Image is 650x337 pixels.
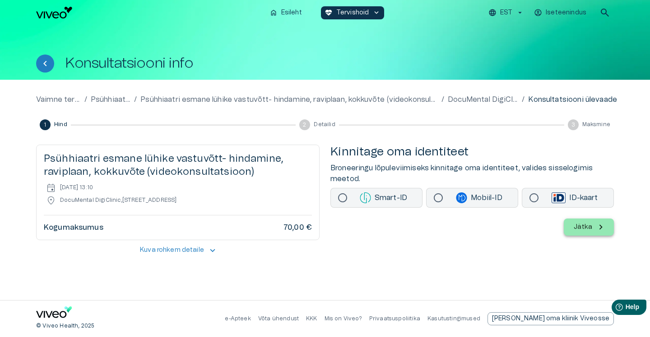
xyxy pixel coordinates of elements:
[208,246,218,255] span: keyboard_arrow_up
[522,94,525,105] p: /
[487,312,614,325] a: Send email to partnership request to viveo
[441,94,444,105] p: /
[36,306,72,321] a: Navigate to home page
[321,6,385,19] button: ecg_heartTervishoidkeyboard_arrow_down
[352,192,415,203] p: Smart-ID
[60,184,93,191] p: [DATE] 13:10
[448,192,511,203] p: Mobiil-ID
[564,219,614,236] button: Jätka
[269,9,278,17] span: home
[258,315,299,323] p: Võta ühendust
[36,94,81,105] a: Vaimne tervis
[552,192,566,203] img: id-card login
[36,7,72,18] img: Viveo logo
[306,316,317,321] a: KKK
[330,163,614,184] p: Broneeringu lõpuleviimiseks kinnitage oma identiteet, valides sisselogimis meetod.
[225,316,251,321] a: e-Apteek
[36,55,54,73] button: Tagasi
[543,192,606,203] p: ID-kaart
[599,7,610,18] span: search
[427,316,480,321] a: Kasutustingimused
[91,94,130,105] a: Psühhiaatria
[46,182,56,193] span: event
[580,296,650,321] iframe: Help widget launcher
[266,6,306,19] button: homeEsileht
[369,316,420,321] a: Privaatsuspoliitika
[140,246,204,255] p: Kuva rohkem detaile
[372,9,381,17] span: keyboard_arrow_down
[54,121,67,128] span: Hind
[140,94,438,105] a: Psühhiaatri esmane lühike vastuvõtt- hindamine, raviplaan, kokkuvõte (videokonsultatsioon)
[571,122,575,128] text: 3
[44,152,312,179] h5: Psühhiaatri esmane lühike vastuvõtt- hindamine, raviplaan, kokkuvõte (videokonsultatsioon)
[134,94,137,105] p: /
[596,4,614,22] button: open search modal
[533,6,589,19] button: Iseteenindus
[283,223,312,232] h6: 70,00 €
[44,122,46,128] text: 1
[492,314,609,323] p: [PERSON_NAME] oma kliinik Viveosse
[330,145,614,159] h4: Kinnitage oma identiteet
[314,121,335,128] span: Detailid
[487,6,525,19] button: EST
[325,315,362,323] p: Mis on Viveo?
[281,8,302,18] p: Esileht
[303,122,306,128] text: 2
[574,223,592,232] p: Jätka
[60,196,176,204] p: DocuMental DigiClinic , [STREET_ADDRESS]
[582,121,610,128] span: Maksmine
[456,192,467,203] img: mobile-id login
[528,94,617,105] p: Konsultatsiooni ülevaade
[36,322,94,330] p: © Viveo Health, 2025
[500,8,512,18] p: EST
[336,8,369,18] p: Tervishoid
[65,55,193,71] h1: Konsultatsiooni info
[46,195,56,206] span: location_on
[44,223,103,232] h6: Kogumaksumus
[84,94,87,105] p: /
[36,7,262,18] a: Navigate to homepage
[448,94,518,105] a: DocuMental DigiClinic
[325,9,333,17] span: ecg_heart
[36,242,320,259] button: Kuva rohkem detailekeyboard_arrow_up
[487,312,614,325] div: [PERSON_NAME] oma kliinik Viveosse
[360,192,371,203] img: smart-id login
[546,8,586,18] p: Iseteenindus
